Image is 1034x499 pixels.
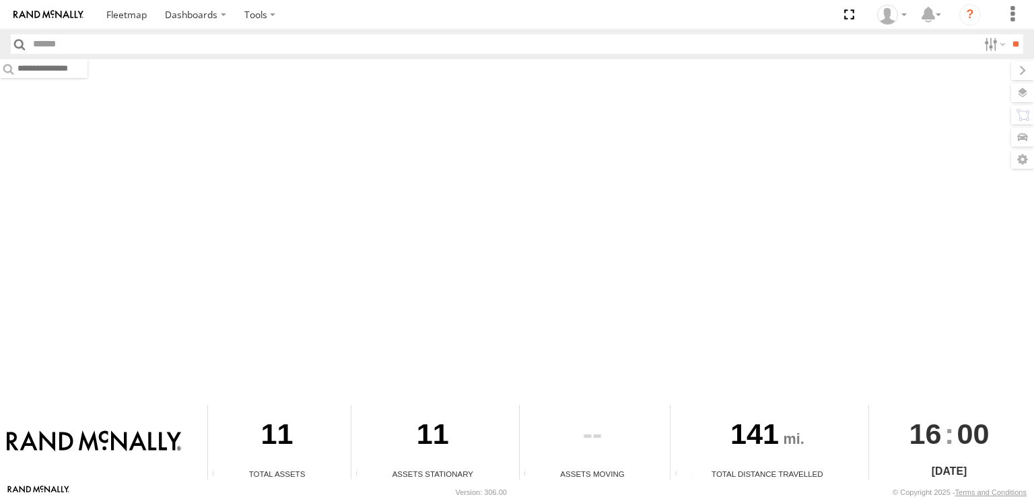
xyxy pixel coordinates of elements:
[959,4,981,26] i: ?
[869,463,1029,479] div: [DATE]
[351,468,514,479] div: Assets Stationary
[13,10,83,20] img: rand-logo.svg
[520,468,666,479] div: Assets Moving
[520,469,540,479] div: Total number of assets current in transit.
[208,468,346,479] div: Total Assets
[909,405,942,463] span: 16
[351,469,372,479] div: Total number of assets current stationary.
[208,469,228,479] div: Total number of Enabled Assets
[957,405,990,463] span: 00
[979,34,1008,54] label: Search Filter Options
[351,405,514,468] div: 11
[670,405,864,468] div: 141
[208,405,346,468] div: 11
[869,405,1029,463] div: :
[670,468,864,479] div: Total Distance Travelled
[7,486,69,499] a: Visit our Website
[670,469,691,479] div: Total distance travelled by all assets within specified date range and applied filters
[955,488,1027,496] a: Terms and Conditions
[872,5,911,25] div: Valeo Dash
[7,430,181,453] img: Rand McNally
[1011,150,1034,169] label: Map Settings
[456,488,507,496] div: Version: 306.00
[893,488,1027,496] div: © Copyright 2025 -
